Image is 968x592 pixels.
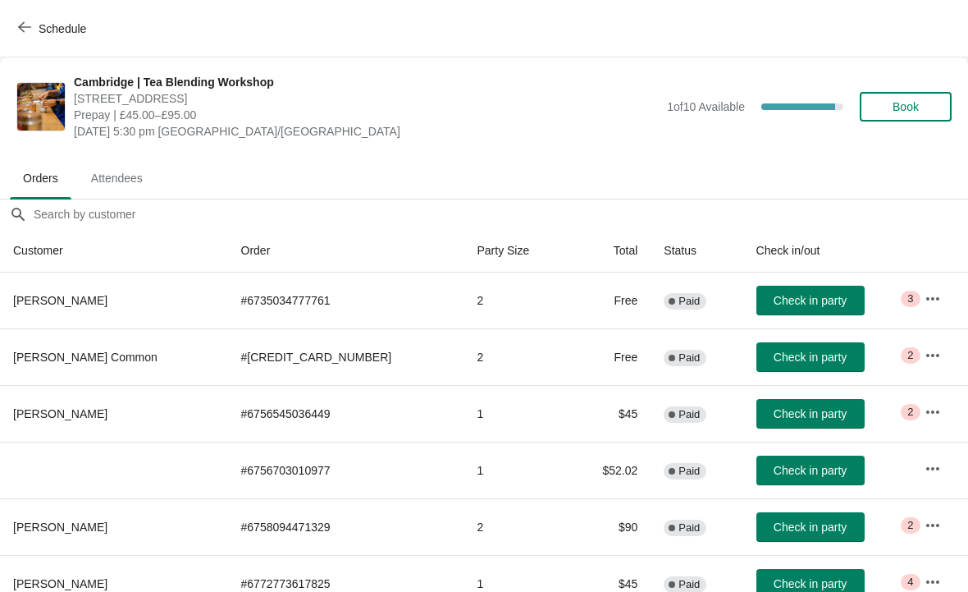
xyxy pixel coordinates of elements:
span: [PERSON_NAME] [13,521,107,534]
span: 2 [907,406,913,419]
td: $45 [568,385,651,442]
td: Free [568,273,651,328]
span: Check in party [774,464,847,477]
span: 4 [907,576,913,589]
td: Free [568,328,651,385]
th: Order [228,229,464,273]
span: Paid [678,295,700,308]
span: Paid [678,408,700,421]
td: 1 [463,385,568,442]
span: [PERSON_NAME] Common [13,351,158,364]
button: Check in party [756,342,865,372]
span: Attendees [78,163,156,193]
th: Party Size [463,229,568,273]
span: [PERSON_NAME] [13,407,107,420]
span: Schedule [39,22,86,35]
button: Check in party [756,399,865,429]
input: Search by customer [33,200,968,229]
span: [STREET_ADDRESS] [74,90,659,107]
img: Cambridge | Tea Blending Workshop [17,83,65,131]
td: # 6756545036449 [228,385,464,442]
td: 1 [463,442,568,498]
td: 2 [463,498,568,555]
button: Check in party [756,286,865,315]
td: # 6756703010977 [228,442,464,498]
button: Book [860,92,952,122]
th: Status [651,229,742,273]
span: Check in party [774,351,847,364]
button: Schedule [8,14,99,44]
td: 2 [463,328,568,385]
th: Total [568,229,651,273]
span: Check in party [774,577,847,590]
button: Check in party [756,512,865,542]
td: 2 [463,273,568,328]
span: [PERSON_NAME] [13,577,107,590]
span: [DATE] 5:30 pm [GEOGRAPHIC_DATA]/[GEOGRAPHIC_DATA] [74,123,659,140]
span: Paid [678,578,700,591]
td: $90 [568,498,651,555]
span: Paid [678,351,700,365]
span: Book [893,100,919,113]
th: Check in/out [743,229,911,273]
span: Check in party [774,521,847,534]
span: [PERSON_NAME] [13,294,107,307]
span: Cambridge | Tea Blending Workshop [74,74,659,90]
span: Prepay | £45.00–£95.00 [74,107,659,123]
span: 2 [907,349,913,362]
td: # 6735034777761 [228,273,464,328]
span: 3 [907,292,913,305]
button: Check in party [756,456,865,485]
span: Orders [10,163,71,193]
td: $52.02 [568,442,651,498]
span: 2 [907,519,913,532]
span: Check in party [774,294,847,307]
span: Paid [678,521,700,535]
span: 1 of 10 Available [667,100,745,113]
span: Check in party [774,407,847,420]
td: # 6758094471329 [228,498,464,555]
span: Paid [678,465,700,478]
td: # [CREDIT_CARD_NUMBER] [228,328,464,385]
